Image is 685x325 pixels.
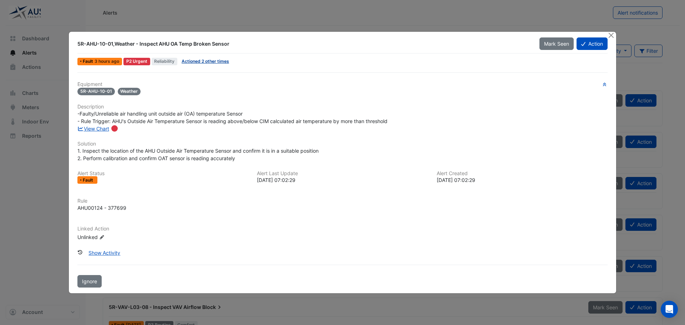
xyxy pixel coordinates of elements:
fa-icon: Edit Linked Action [99,235,105,240]
button: Ignore [77,275,102,288]
span: -Faulty/Unreliable air handling unit outside air (OA) temperature Sensor - Rule Trigger: AHU's Ou... [77,111,387,124]
span: Fault [83,178,95,182]
span: Fault [83,59,95,64]
div: 5R-AHU-10-01,Weather - Inspect AHU OA Temp Broken Sensor [77,40,531,47]
h6: Alert Created [437,171,608,177]
h6: Description [77,104,608,110]
h6: Alert Last Update [257,171,428,177]
span: Tue 07-Oct-2025 07:02 AEDT [95,59,119,64]
button: Show Activity [84,247,125,259]
div: [DATE] 07:02:29 [257,176,428,184]
div: Open Intercom Messenger [661,301,678,318]
button: Mark Seen [539,37,574,50]
span: Ignore [82,278,97,284]
span: 1. Inspect the location of the AHU Outside Air Temperature Sensor and confirm it is in a suitable... [77,148,319,161]
a: Actioned 2 other times [182,59,229,64]
div: AHU00124 - 377699 [77,204,126,212]
span: Mark Seen [544,41,569,47]
h6: Equipment [77,81,608,87]
span: Weather [118,88,141,95]
button: Action [577,37,608,50]
h6: Solution [77,141,608,147]
div: Unlinked [77,233,163,241]
button: Close [607,32,615,39]
div: P2 Urgent [123,58,150,65]
a: View Chart [77,126,109,132]
h6: Linked Action [77,226,608,232]
div: [DATE] 07:02:29 [437,176,608,184]
span: Reliability [152,58,178,65]
span: 5R-AHU-10-01 [77,88,115,95]
h6: Rule [77,198,608,204]
div: Tooltip anchor [111,125,118,132]
h6: Alert Status [77,171,248,177]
